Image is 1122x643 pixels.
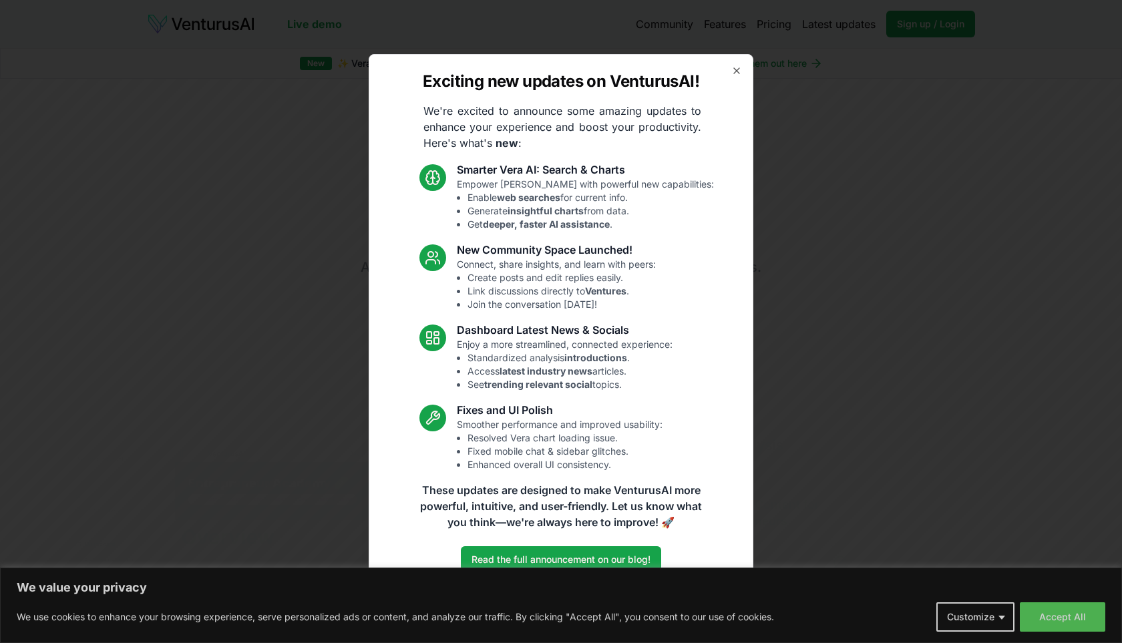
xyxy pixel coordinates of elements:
[500,365,592,377] strong: latest industry news
[457,402,663,418] h3: Fixes and UI Polish
[508,205,584,216] strong: insightful charts
[564,352,627,363] strong: introductions
[467,191,714,204] li: Enable for current info.
[467,378,673,391] li: See topics.
[467,204,714,218] li: Generate from data.
[467,271,656,284] li: Create posts and edit replies easily.
[411,482,711,530] p: These updates are designed to make VenturusAI more powerful, intuitive, and user-friendly. Let us...
[457,162,714,178] h3: Smarter Vera AI: Search & Charts
[467,431,663,445] li: Resolved Vera chart loading issue.
[413,103,712,151] p: We're excited to announce some amazing updates to enhance your experience and boost your producti...
[457,322,673,338] h3: Dashboard Latest News & Socials
[457,242,656,258] h3: New Community Space Launched!
[467,445,663,458] li: Fixed mobile chat & sidebar glitches.
[457,178,714,231] p: Empower [PERSON_NAME] with powerful new capabilities:
[423,71,699,92] h2: Exciting new updates on VenturusAI!
[467,351,673,365] li: Standardized analysis .
[484,379,592,390] strong: trending relevant social
[457,338,673,391] p: Enjoy a more streamlined, connected experience:
[467,458,663,471] li: Enhanced overall UI consistency.
[467,284,656,298] li: Link discussions directly to .
[497,192,560,203] strong: web searches
[461,546,661,573] a: Read the full announcement on our blog!
[496,136,518,150] strong: new
[467,298,656,311] li: Join the conversation [DATE]!
[483,218,610,230] strong: deeper, faster AI assistance
[467,218,714,231] li: Get .
[457,418,663,471] p: Smoother performance and improved usability:
[585,285,626,296] strong: Ventures
[457,258,656,311] p: Connect, share insights, and learn with peers:
[467,365,673,378] li: Access articles.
